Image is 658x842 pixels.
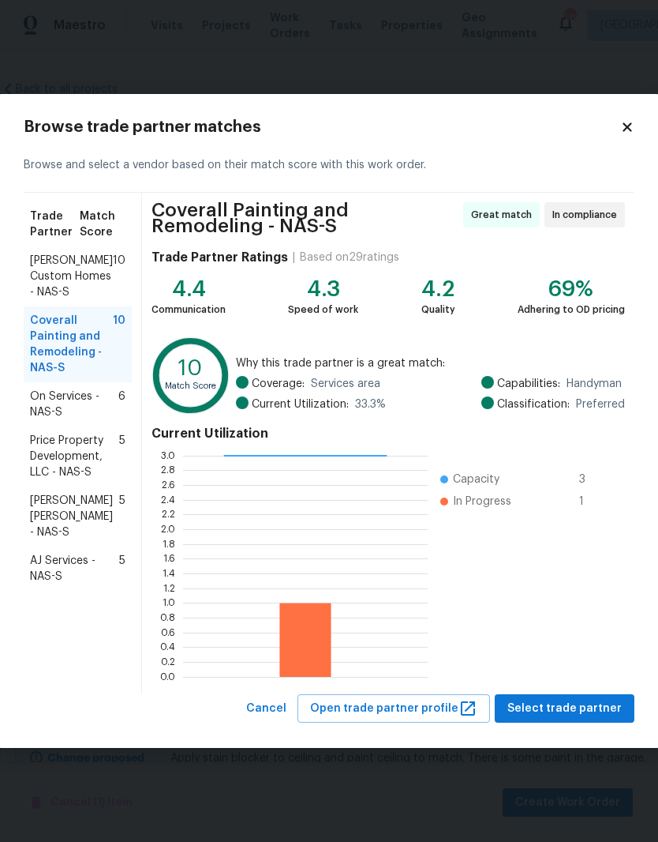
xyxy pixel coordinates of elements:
span: Coverall Painting and Remodeling - NAS-S [30,313,113,376]
text: 0.2 [161,657,175,667]
button: Open trade partner profile [297,694,490,724]
div: Browse and select a vendor based on their match score with this work order. [24,138,634,193]
span: [PERSON_NAME] Custom Homes - NAS-S [30,253,113,300]
span: Price Property Development, LLC - NAS-S [30,433,119,480]
div: 4.2 [421,281,455,297]
text: 2.8 [161,465,175,475]
span: 5 [119,433,125,480]
text: 1.6 [163,554,175,563]
text: 1.2 [163,583,175,592]
span: 5 [119,553,125,585]
text: Match Score [165,382,216,390]
span: 10 [113,313,125,376]
button: Select trade partner [495,694,634,724]
span: Match Score [80,209,125,240]
div: Adhering to OD pricing [518,302,625,318]
div: 4.4 [151,281,226,297]
div: Based on 29 ratings [300,250,399,265]
span: Preferred [576,397,625,412]
span: Capacity [453,472,499,487]
text: 1.0 [163,598,175,607]
h2: Browse trade partner matches [24,119,620,135]
span: Trade Partner [30,209,80,240]
text: 0.4 [160,642,175,652]
text: 1.8 [163,539,175,548]
span: Great match [471,207,538,223]
text: 2.0 [161,524,175,534]
div: | [288,250,300,265]
div: Quality [421,302,455,318]
div: 69% [518,281,625,297]
span: Why this trade partner is a great match: [236,355,625,371]
text: 0.0 [160,671,175,681]
span: 6 [118,389,125,420]
span: 3 [579,472,604,487]
span: Cancel [246,699,286,719]
span: 10 [113,253,125,300]
span: Coverage: [252,376,305,392]
text: 3.0 [161,450,175,460]
text: 2.2 [162,509,175,519]
span: Coverall Painting and Remodeling - NAS-S [151,202,458,234]
h4: Current Utilization [151,426,625,442]
span: In compliance [552,207,623,223]
span: Select trade partner [507,699,622,719]
span: Current Utilization: [252,397,349,412]
text: 0.8 [160,613,175,622]
button: Cancel [240,694,293,724]
text: 1.4 [163,569,175,578]
span: Handyman [566,376,622,392]
div: Communication [151,302,226,318]
h4: Trade Partner Ratings [151,250,288,265]
text: 0.6 [161,627,175,637]
span: 1 [579,494,604,509]
span: 33.3 % [355,397,386,412]
span: [PERSON_NAME] [PERSON_NAME] - NAS-S [30,493,119,540]
span: Classification: [497,397,570,412]
span: Services area [311,376,380,392]
span: On Services - NAS-S [30,389,118,420]
span: Open trade partner profile [310,699,477,719]
div: Speed of work [288,302,358,318]
span: 5 [119,493,125,540]
div: 4.3 [288,281,358,297]
text: 2.4 [161,494,175,504]
span: In Progress [453,494,511,509]
text: 2.6 [162,480,175,490]
text: 10 [178,358,202,379]
span: Capabilities: [497,376,560,392]
span: AJ Services - NAS-S [30,553,119,585]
